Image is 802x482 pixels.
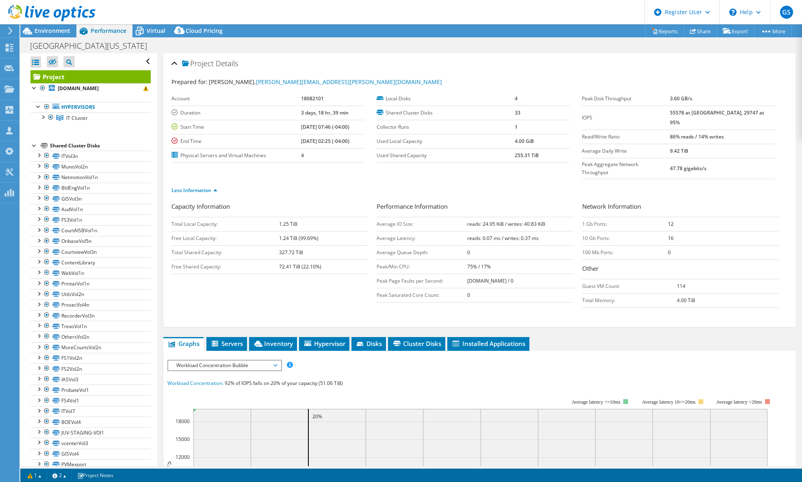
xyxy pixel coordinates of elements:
span: [PERSON_NAME], [209,78,442,86]
span: Graphs [167,339,199,348]
div: Shared Cluster Disks [50,141,151,151]
b: reads: 0.07 ms / writes: 0.37 ms [467,235,539,242]
a: Less Information [171,187,217,194]
label: Average Daily Write [582,147,670,155]
td: 10 Gb Ports: [582,231,668,245]
text: 15000 [176,436,190,443]
b: 255.31 TiB [515,152,539,159]
a: 2 [47,470,72,480]
td: Peak Saturated Core Count: [377,288,467,302]
a: [PERSON_NAME][EMAIL_ADDRESS][PERSON_NAME][DOMAIN_NAME] [256,78,442,86]
label: Used Shared Capacity [377,151,515,160]
a: CourtAISBVol1n [30,225,151,236]
a: GISVol4 [30,449,151,459]
b: 114 [677,283,685,290]
b: 0 [467,249,470,256]
b: [DOMAIN_NAME] / 0 [467,277,514,284]
td: Average Latency: [377,231,467,245]
span: GS [780,6,793,19]
a: PrintarVol1n [30,279,151,289]
b: 9.42 TiB [670,147,688,154]
b: 0 [668,249,671,256]
a: vcenterVol3 [30,438,151,448]
a: BldEngVol1n [30,183,151,193]
a: ProbateVol1 [30,385,151,395]
h3: Other [582,264,779,275]
label: Collector Runs [377,123,515,131]
a: FS4Vol1 [30,396,151,406]
span: IT Cluster [66,115,88,121]
span: Performance [91,27,126,35]
a: Reports [645,25,684,37]
a: Project Notes [72,470,119,480]
b: 4 [515,95,518,102]
a: More [754,25,792,37]
label: Prepared for: [171,78,208,86]
label: Start Time [171,123,301,131]
td: Total Memory: [582,293,677,307]
span: Cluster Disks [392,339,441,348]
b: 3 days, 18 hr, 39 min [301,109,349,116]
a: NetmotionVol1n [30,172,151,183]
td: Average Queue Depth: [377,245,467,259]
text: Average latency >20ms [716,399,762,405]
td: Free Shared Capacity: [171,259,279,274]
b: 55578 at [GEOGRAPHIC_DATA], 29747 at 95% [670,109,764,126]
a: UtilsVol2n [30,289,151,300]
h3: Network Information [582,202,779,213]
td: Peak Page Faults per Second: [377,274,467,288]
b: 33 [515,109,520,116]
a: FS1Vol2n [30,353,151,363]
span: Cloud Pricing [186,27,223,35]
td: Guest VM Count: [582,279,677,293]
a: CourtviewVol3n [30,246,151,257]
b: [DATE] 07:46 (-04:00) [301,123,349,130]
a: IASVol3 [30,374,151,385]
a: JUV-STAGING-VOl1 [30,427,151,438]
h1: [GEOGRAPHIC_DATA][US_STATE] [26,41,160,50]
td: Peak/Min CPU: [377,259,467,274]
td: Free Local Capacity: [171,231,279,245]
span: Hypervisor [303,339,345,348]
a: MoreCourtsVol2n [30,342,151,353]
a: OnbaseVol5n [30,236,151,246]
label: Shared Cluster Disks [377,109,515,117]
text: 18000 [176,418,190,425]
b: 1 [515,123,518,130]
td: 100 Mb Ports: [582,245,668,259]
b: reads: 24.95 KiB / writes: 40.83 KiB [467,220,545,227]
a: ProsecVol4n [30,300,151,310]
a: PVMexport [30,459,151,470]
b: 18082101 [301,95,324,102]
b: 1.24 TiB (99.69%) [279,235,319,242]
tspan: Average latency 10<=20ms [642,399,696,405]
b: 86% reads / 14% writes [670,133,724,140]
a: MunisVol2n [30,161,151,172]
text: 12000 [176,454,190,460]
label: Account [171,95,301,103]
span: Servers [210,339,243,348]
a: Export [717,25,754,37]
span: Workload Concentration Bubble [172,361,277,370]
a: 1 [22,470,47,480]
b: 75% / 17% [467,263,491,270]
a: OthersVol2n [30,331,151,342]
a: AudVol1n [30,204,151,214]
span: Environment [35,27,70,35]
b: [DATE] 02:25 (-04:00) [301,138,349,145]
b: 327.72 TiB [279,249,303,256]
label: Peak Aggregate Network Throughput [582,160,670,177]
span: Workload Concentration: [167,380,223,387]
span: Details [216,58,238,68]
h3: Capacity Information [171,202,368,213]
a: ITVol3n [30,151,151,161]
td: Average IO Size: [377,217,467,231]
a: Hypervisors [30,102,151,112]
b: 16 [668,235,674,242]
a: [DOMAIN_NAME] [30,83,151,94]
a: GISVol3n [30,193,151,204]
b: 0 [467,292,470,298]
b: 4 [301,152,304,159]
b: 1.25 TiB [279,220,297,227]
span: Project [182,60,214,68]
